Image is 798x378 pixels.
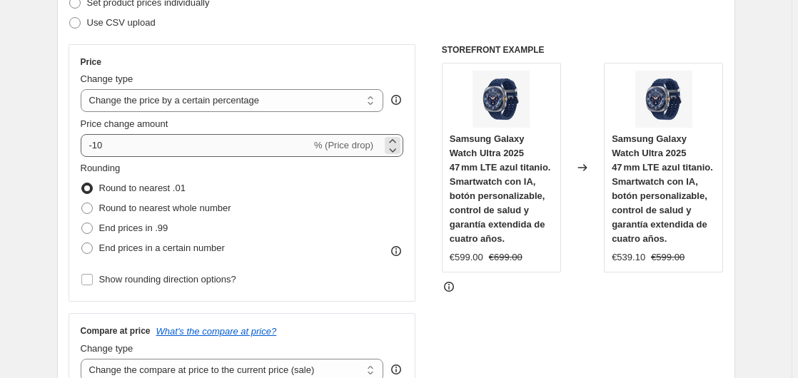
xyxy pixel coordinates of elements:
span: Samsung Galaxy Watch Ultra 2025 47 mm LTE azul titanio. Smartwatch con IA, botón personalizable, ... [612,133,713,244]
button: What's the compare at price? [156,326,277,337]
h6: STOREFRONT EXAMPLE [442,44,724,56]
h3: Price [81,56,101,68]
span: Show rounding direction options? [99,274,236,285]
img: 61VwgXQ9eXL_80x.jpg [473,71,530,128]
span: Price change amount [81,118,168,129]
div: help [389,362,403,377]
strike: €699.00 [489,250,522,265]
span: Round to nearest .01 [99,183,186,193]
div: help [389,93,403,107]
input: -15 [81,134,311,157]
strike: €599.00 [651,250,685,265]
span: Rounding [81,163,121,173]
span: Samsung Galaxy Watch Ultra 2025 47 mm LTE azul titanio. Smartwatch con IA, botón personalizable, ... [450,133,551,244]
span: Change type [81,73,133,84]
span: Round to nearest whole number [99,203,231,213]
span: % (Price drop) [314,140,373,150]
div: €539.10 [612,250,645,265]
img: 61VwgXQ9eXL_80x.jpg [635,71,692,128]
span: Change type [81,343,133,354]
span: End prices in a certain number [99,242,225,253]
span: End prices in .99 [99,223,168,233]
div: €599.00 [450,250,483,265]
h3: Compare at price [81,325,151,337]
span: Use CSV upload [87,17,156,28]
